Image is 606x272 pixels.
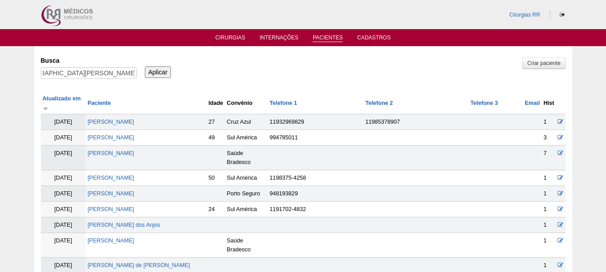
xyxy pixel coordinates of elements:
td: Saúde Bradesco [225,146,268,170]
a: [PERSON_NAME] dos Anjos [87,222,160,228]
td: 11932969829 [268,114,364,130]
a: [PERSON_NAME] [87,119,134,125]
td: 1198375-4258 [268,170,364,186]
td: Saúde Bradesco [225,233,268,258]
a: Atualizado em [43,95,81,111]
i: Sair [560,12,565,17]
td: [DATE] [41,146,86,170]
td: Sul América [225,130,268,146]
a: [PERSON_NAME] [87,134,134,141]
a: Telefone 3 [471,100,498,106]
a: Paciente [87,100,111,106]
td: 7 [542,146,556,170]
td: [DATE] [41,233,86,258]
td: 27 [207,114,225,130]
td: Cruz Azul [225,114,268,130]
th: Hist [542,92,556,114]
td: 1 [542,233,556,258]
th: Convênio [225,92,268,114]
td: 1 [542,114,556,130]
a: [PERSON_NAME] [87,206,134,212]
td: 1 [542,186,556,202]
a: Email [525,100,540,106]
td: 994785011 [268,130,364,146]
label: Busca [41,56,137,65]
td: 24 [207,202,225,217]
a: [PERSON_NAME] [87,190,134,197]
a: Telefone 2 [366,100,393,106]
td: 1 [542,170,556,186]
td: [DATE] [41,170,86,186]
td: [DATE] [41,130,86,146]
td: Sul América [225,202,268,217]
img: ordem crescente [43,105,48,111]
td: 49 [207,130,225,146]
a: [PERSON_NAME] [87,175,134,181]
td: [DATE] [41,217,86,233]
td: 1 [542,217,556,233]
a: [PERSON_NAME] [87,150,134,156]
a: Telefone 1 [270,100,297,106]
input: Aplicar [145,66,171,78]
td: [DATE] [41,202,86,217]
td: 50 [207,170,225,186]
a: [PERSON_NAME] de [PERSON_NAME] [87,262,190,268]
td: [DATE] [41,114,86,130]
td: 1191702-4832 [268,202,364,217]
td: 1 [542,202,556,217]
a: Criar paciente [522,57,565,69]
a: [PERSON_NAME] [87,237,134,244]
a: Cirurgias RR [509,12,540,18]
a: Internações [260,35,299,43]
td: [DATE] [41,186,86,202]
a: Pacientes [313,35,343,42]
a: Cadastros [357,35,391,43]
td: 948193829 [268,186,364,202]
td: 3 [542,130,556,146]
input: Digite os termos que você deseja procurar. [41,67,137,79]
td: 11985378907 [364,114,469,130]
td: Porto Seguro [225,186,268,202]
th: Idade [207,92,225,114]
a: Cirurgias [215,35,245,43]
td: Sul América [225,170,268,186]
